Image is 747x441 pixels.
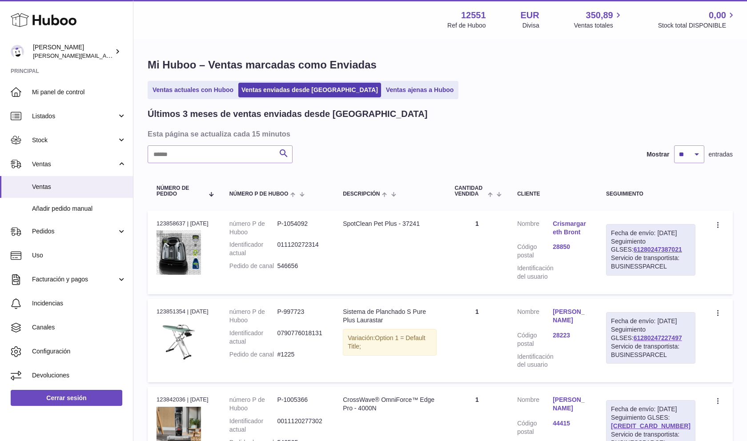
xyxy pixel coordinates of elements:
[32,251,126,260] span: Uso
[348,334,425,350] span: Option 1 = Default Title;
[277,396,325,413] dd: P-1005366
[611,405,691,413] div: Fecha de envío: [DATE]
[277,329,325,346] dd: 0790776018131
[606,224,695,276] div: Seguimiento GLSES:
[32,347,126,356] span: Configuración
[32,183,126,191] span: Ventas
[383,83,457,97] a: Ventas ajenas a Huboo
[157,220,212,228] div: 123858637 | [DATE]
[553,396,588,413] a: [PERSON_NAME]
[32,160,117,168] span: Ventas
[343,220,437,228] div: SpotClean Pet Plus - 37241
[32,227,117,236] span: Pedidos
[517,419,553,436] dt: Código postal
[32,299,126,308] span: Incidencias
[148,129,731,139] h3: Esta página se actualiza cada 15 minutos
[32,323,126,332] span: Canales
[553,308,588,325] a: [PERSON_NAME]
[343,329,437,356] div: Variación:
[277,262,325,270] dd: 546656
[517,243,553,260] dt: Código postal
[611,317,691,325] div: Fecha de envío: [DATE]
[517,264,553,281] dt: Identificación del usuario
[553,243,588,251] a: 28850
[647,150,669,159] label: Mostrar
[229,191,288,197] span: número P de Huboo
[553,419,588,428] a: 44415
[606,312,695,364] div: Seguimiento GLSES:
[11,45,24,58] img: gerardo.montoiro@cleverenterprise.es
[517,396,553,415] dt: Nombre
[611,229,691,237] div: Fecha de envío: [DATE]
[517,353,553,369] dt: Identificación del usuario
[521,9,539,21] strong: EUR
[157,319,201,363] img: SPurePlus.png
[277,350,325,359] dd: #1225
[229,350,277,359] dt: Pedido de canal
[522,21,539,30] div: Divisa
[517,308,553,327] dt: Nombre
[517,191,588,197] div: Cliente
[634,334,682,341] a: 61280247227497
[606,191,695,197] div: Seguimiento
[553,220,588,237] a: Crismargareth Bront
[586,9,613,21] span: 350,89
[32,275,117,284] span: Facturación y pagos
[574,9,623,30] a: 350,89 Ventas totales
[709,150,733,159] span: entradas
[277,220,325,237] dd: P-1054092
[32,371,126,380] span: Devoluciones
[446,299,508,382] td: 1
[229,308,277,325] dt: número P de Huboo
[517,331,553,348] dt: Código postal
[553,331,588,340] a: 28223
[277,417,325,434] dd: 0011120277302
[343,396,437,413] div: CrossWave® OmniForce™ Edge Pro - 4000N
[461,9,486,21] strong: 12551
[229,241,277,257] dt: Identificador actual
[157,185,204,197] span: Número de pedido
[229,417,277,434] dt: Identificador actual
[454,185,485,197] span: Cantidad vendida
[277,308,325,325] dd: P-997723
[11,390,122,406] a: Cerrar sesión
[148,58,733,72] h1: Mi Huboo – Ventas marcadas como Enviadas
[634,246,682,253] a: 61280247387021
[229,396,277,413] dt: número P de Huboo
[229,220,277,237] dt: número P de Huboo
[32,204,126,213] span: Añadir pedido manual
[447,21,486,30] div: Ref de Huboo
[277,241,325,257] dd: 011120272314
[229,262,277,270] dt: Pedido de canal
[446,211,508,294] td: 1
[709,9,726,21] span: 0,00
[658,9,736,30] a: 0,00 Stock total DISPONIBLE
[32,112,117,120] span: Listados
[238,83,381,97] a: Ventas enviadas desde [GEOGRAPHIC_DATA]
[611,342,691,359] div: Servicio de transportista: BUSINESSPARCEL
[33,52,178,59] span: [PERSON_NAME][EMAIL_ADDRESS][DOMAIN_NAME]
[517,220,553,239] dt: Nombre
[343,191,380,197] span: Descripción
[611,254,691,271] div: Servicio de transportista: BUSINESSPARCEL
[148,108,427,120] h2: Últimos 3 meses de ventas enviadas desde [GEOGRAPHIC_DATA]
[32,88,126,96] span: Mi panel de control
[157,308,212,316] div: 123851354 | [DATE]
[157,230,201,275] img: 1754472514.jpeg
[343,308,437,325] div: Sistema de Planchado S Pure Plus Laurastar
[157,396,212,404] div: 123842036 | [DATE]
[611,422,691,429] a: [CREDIT_CARD_NUMBER]
[149,83,237,97] a: Ventas actuales con Huboo
[658,21,736,30] span: Stock total DISPONIBLE
[229,329,277,346] dt: Identificador actual
[574,21,623,30] span: Ventas totales
[33,43,113,60] div: [PERSON_NAME]
[32,136,117,144] span: Stock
